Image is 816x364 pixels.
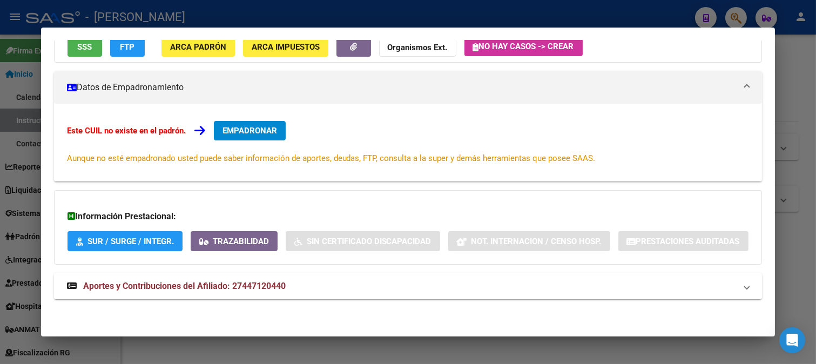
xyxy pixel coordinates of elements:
strong: Organismos Ext. [388,43,448,52]
div: Open Intercom Messenger [779,327,805,353]
strong: Este CUIL no existe en el padrón. [67,126,186,136]
span: Prestaciones Auditadas [636,237,740,246]
button: SSS [68,37,102,57]
div: Datos de Empadronamiento [54,104,763,181]
h3: Información Prestacional: [68,210,749,223]
span: FTP [120,42,134,52]
span: Sin Certificado Discapacidad [307,237,431,246]
button: FTP [110,37,145,57]
mat-panel-title: Datos de Empadronamiento [67,81,737,94]
button: ARCA Padrón [161,37,235,57]
span: Aunque no esté empadronado usted puede saber información de aportes, deudas, FTP, consulta a la s... [67,153,596,163]
button: Organismos Ext. [379,37,456,57]
span: SSS [77,42,92,52]
mat-expansion-panel-header: Aportes y Contribuciones del Afiliado: 27447120440 [54,273,763,299]
span: Not. Internacion / Censo Hosp. [471,237,602,246]
button: EMPADRONAR [214,121,286,140]
button: SUR / SURGE / INTEGR. [68,231,183,251]
span: Trazabilidad [213,237,269,246]
span: No hay casos -> Crear [473,42,574,51]
span: EMPADRONAR [222,126,277,136]
mat-expansion-panel-header: Datos de Empadronamiento [54,71,763,104]
span: ARCA Padrón [170,42,226,52]
span: SUR / SURGE / INTEGR. [87,237,174,246]
button: Sin Certificado Discapacidad [286,231,440,251]
button: ARCA Impuestos [243,37,328,57]
button: Not. Internacion / Censo Hosp. [448,231,610,251]
button: Prestaciones Auditadas [618,231,748,251]
span: Aportes y Contribuciones del Afiliado: 27447120440 [83,281,286,291]
button: Trazabilidad [191,231,278,251]
button: No hay casos -> Crear [464,37,583,56]
span: ARCA Impuestos [252,42,320,52]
